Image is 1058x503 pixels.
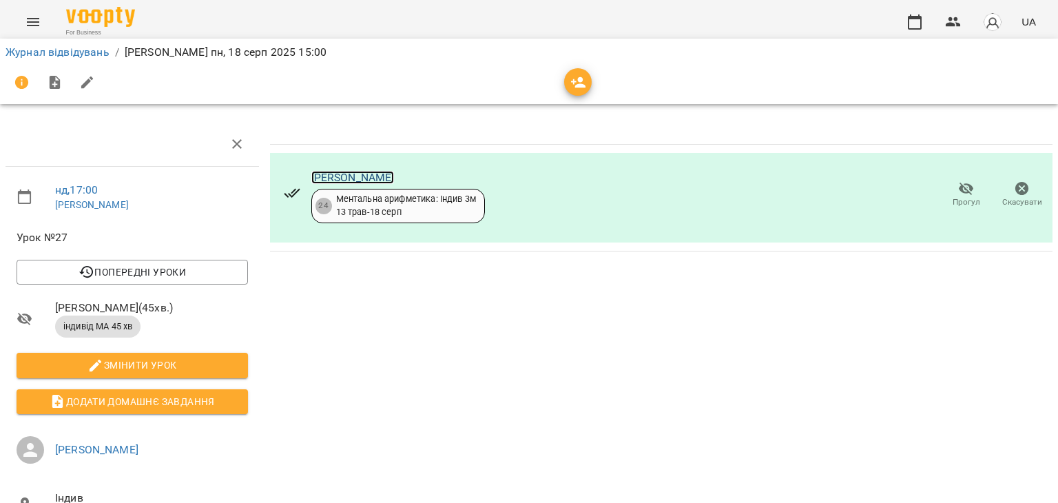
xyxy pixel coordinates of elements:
button: Попередні уроки [17,260,248,285]
span: Прогул [953,196,980,208]
li: / [115,44,119,61]
button: Скасувати [994,176,1050,214]
img: Voopty Logo [66,7,135,27]
div: 24 [315,198,332,214]
a: нд , 17:00 [55,183,98,196]
a: [PERSON_NAME] [55,199,129,210]
span: Урок №27 [17,229,248,246]
a: [PERSON_NAME] [55,443,138,456]
span: UA [1021,14,1036,29]
span: [PERSON_NAME] ( 45 хв. ) [55,300,248,316]
div: Ментальна арифметика: Індив 3м 13 трав - 18 серп [336,193,476,218]
span: Додати домашнє завдання [28,393,237,410]
span: індивід МА 45 хв [55,320,141,333]
button: Змінити урок [17,353,248,378]
span: Попередні уроки [28,264,237,280]
button: Прогул [938,176,994,214]
span: Скасувати [1002,196,1042,208]
span: Змінити урок [28,357,237,373]
button: UA [1016,9,1041,34]
button: Додати домашнє завдання [17,389,248,414]
img: avatar_s.png [983,12,1002,32]
nav: breadcrumb [6,44,1052,61]
a: Журнал відвідувань [6,45,110,59]
a: [PERSON_NAME] [311,171,395,184]
p: [PERSON_NAME] пн, 18 серп 2025 15:00 [125,44,326,61]
span: For Business [66,28,135,37]
button: Menu [17,6,50,39]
